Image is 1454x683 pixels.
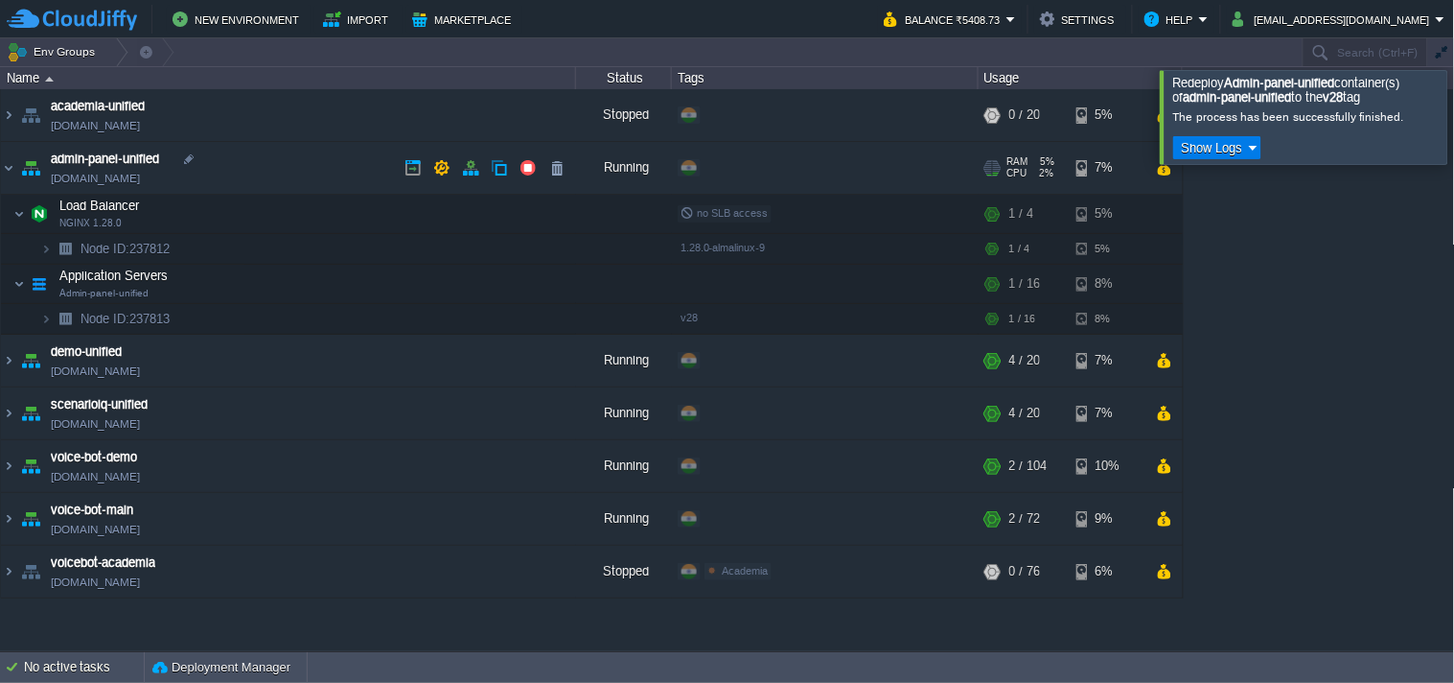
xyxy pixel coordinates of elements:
div: 6% [1076,546,1139,598]
span: Load Balancer [58,198,142,214]
img: AMDAwAAAACH5BAEAAAAALAAAAAABAAEAAAICRAEAOw== [26,195,53,233]
a: Load BalancerNGINX 1.28.0 [58,199,142,213]
a: [DOMAIN_NAME] [51,362,140,381]
div: The process has been successfully finished. [1173,109,1442,125]
div: 4 / 20 [1009,335,1040,387]
button: Settings [1040,8,1120,31]
div: Tags [673,67,978,89]
div: Running [576,493,672,545]
span: Node ID: [81,312,129,326]
div: Running [576,388,672,439]
div: 8% [1076,304,1139,334]
img: AMDAwAAAACH5BAEAAAAALAAAAAABAAEAAAICRAEAOw== [1,440,16,492]
div: 1 / 4 [1009,234,1029,264]
a: Node ID:237812 [79,241,173,257]
a: demo-unified [51,342,122,362]
div: 5% [1076,234,1139,264]
span: 1.28.0-almalinux-9 [681,242,765,253]
div: 1 / 16 [1009,265,1040,303]
a: [DOMAIN_NAME] [51,116,140,135]
button: [EMAIL_ADDRESS][DOMAIN_NAME] [1233,8,1436,31]
span: CPU [1007,168,1027,179]
button: Marketplace [412,8,517,31]
a: voice-bot-demo [51,448,137,467]
img: AMDAwAAAACH5BAEAAAAALAAAAAABAAEAAAICRAEAOw== [17,440,44,492]
button: New Environment [173,8,305,31]
span: Academia [722,565,768,577]
div: Stopped [576,546,672,598]
a: [DOMAIN_NAME] [51,467,140,486]
a: voicebot-academia [51,553,155,573]
a: admin-panel-unified [51,150,159,169]
div: 1 / 16 [1009,304,1035,334]
img: AMDAwAAAACH5BAEAAAAALAAAAAABAAEAAAICRAEAOw== [17,388,44,439]
img: AMDAwAAAACH5BAEAAAAALAAAAAABAAEAAAICRAEAOw== [13,195,25,233]
div: Name [2,67,575,89]
img: AMDAwAAAACH5BAEAAAAALAAAAAABAAEAAAICRAEAOw== [17,335,44,387]
img: AMDAwAAAACH5BAEAAAAALAAAAAABAAEAAAICRAEAOw== [17,89,44,141]
span: no SLB access [681,207,768,219]
img: AMDAwAAAACH5BAEAAAAALAAAAAABAAEAAAICRAEAOw== [1,142,16,194]
a: Application ServersAdmin-panel-unified [58,269,171,283]
div: 7% [1076,388,1139,439]
span: 237812 [79,241,173,257]
a: voice-bot-main [51,501,133,520]
div: 1 / 4 [1009,195,1033,233]
img: AMDAwAAAACH5BAEAAAAALAAAAAABAAEAAAICRAEAOw== [1,335,16,387]
img: AMDAwAAAACH5BAEAAAAALAAAAAABAAEAAAICRAEAOw== [13,265,25,303]
a: [DOMAIN_NAME] [51,414,140,434]
button: Help [1144,8,1199,31]
a: scenarioiq-unified [51,395,148,414]
a: [DOMAIN_NAME] [51,169,140,188]
img: AMDAwAAAACH5BAEAAAAALAAAAAABAAEAAAICRAEAOw== [17,546,44,598]
span: 2% [1035,168,1054,179]
span: Node ID: [81,242,129,256]
div: 2 / 72 [1009,493,1040,545]
div: Usage [980,67,1182,89]
div: 0 / 76 [1009,546,1040,598]
img: AMDAwAAAACH5BAEAAAAALAAAAAABAAEAAAICRAEAOw== [26,265,53,303]
span: v28 [681,312,698,323]
img: AMDAwAAAACH5BAEAAAAALAAAAAABAAEAAAICRAEAOw== [1,89,16,141]
img: AMDAwAAAACH5BAEAAAAALAAAAAABAAEAAAICRAEAOw== [52,304,79,334]
div: 0 / 20 [1009,89,1040,141]
a: Node ID:237813 [79,311,173,327]
span: 5% [1036,156,1055,168]
span: Redeploy container(s) of to the tag [1173,76,1400,105]
span: Admin-panel-unified [59,288,149,299]
div: 2 / 104 [1009,440,1047,492]
button: Env Groups [7,38,102,65]
b: admin-panel-unified [1184,90,1292,105]
img: AMDAwAAAACH5BAEAAAAALAAAAAABAAEAAAICRAEAOw== [40,304,52,334]
img: AMDAwAAAACH5BAEAAAAALAAAAAABAAEAAAICRAEAOw== [1,493,16,545]
div: Status [577,67,671,89]
img: AMDAwAAAACH5BAEAAAAALAAAAAABAAEAAAICRAEAOw== [1,546,16,598]
div: 5% [1076,195,1139,233]
div: No active tasks [24,652,144,683]
div: 4 / 20 [1009,388,1040,439]
div: 7% [1076,142,1139,194]
a: academia-unified [51,97,145,116]
span: RAM [1007,156,1028,168]
div: 5% [1076,89,1139,141]
div: 8% [1076,265,1139,303]
div: Running [576,142,672,194]
a: [DOMAIN_NAME] [51,573,140,592]
img: CloudJiffy [7,8,137,32]
div: 7% [1076,335,1139,387]
div: Running [576,335,672,387]
img: AMDAwAAAACH5BAEAAAAALAAAAAABAAEAAAICRAEAOw== [17,142,44,194]
button: Balance ₹5408.73 [884,8,1006,31]
div: 9% [1076,493,1139,545]
img: AMDAwAAAACH5BAEAAAAALAAAAAABAAEAAAICRAEAOw== [1,388,16,439]
img: AMDAwAAAACH5BAEAAAAALAAAAAABAAEAAAICRAEAOw== [52,234,79,264]
span: Application Servers [58,268,171,284]
div: Running [576,440,672,492]
b: Admin-panel-unified [1225,76,1335,90]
